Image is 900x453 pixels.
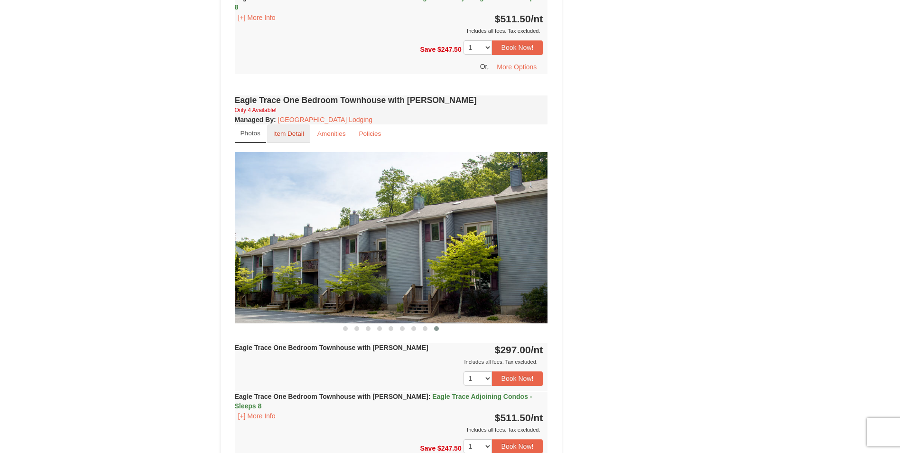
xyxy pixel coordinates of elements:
span: Save [420,46,436,53]
small: Photos [241,130,260,137]
strong: : [235,116,276,123]
small: Only 4 Available! [235,107,277,113]
span: $511.50 [495,13,531,24]
a: [GEOGRAPHIC_DATA] Lodging [278,116,372,123]
span: $511.50 [495,412,531,423]
a: Item Detail [267,124,310,143]
div: Includes all fees. Tax excluded. [235,26,543,36]
strong: Eagle Trace One Bedroom Townhouse with [PERSON_NAME] [235,393,532,410]
span: Save [420,444,436,452]
span: /nt [531,13,543,24]
div: Includes all fees. Tax excluded. [235,357,543,367]
span: : [428,393,431,400]
button: [+] More Info [235,12,279,23]
h4: Eagle Trace One Bedroom Townhouse with [PERSON_NAME] [235,95,548,105]
span: Eagle Trace Adjoining Condos - Sleeps 8 [235,393,532,410]
a: Amenities [311,124,352,143]
strong: Eagle Trace One Bedroom Townhouse with [PERSON_NAME] [235,344,428,351]
button: Book Now! [492,371,543,386]
button: Book Now! [492,40,543,55]
button: [+] More Info [235,411,279,421]
span: /nt [531,412,543,423]
small: Policies [359,130,381,137]
span: $247.50 [437,444,462,452]
a: Policies [353,124,387,143]
img: 18876286-34-f026ec74.jpg [235,152,548,323]
span: $247.50 [437,46,462,53]
span: Or, [480,62,489,70]
span: Managed By [235,116,274,123]
small: Item Detail [273,130,304,137]
button: More Options [491,60,543,74]
a: Photos [235,124,266,143]
strong: $297.00 [495,344,543,355]
div: Includes all fees. Tax excluded. [235,425,543,434]
small: Amenities [317,130,346,137]
span: /nt [531,344,543,355]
